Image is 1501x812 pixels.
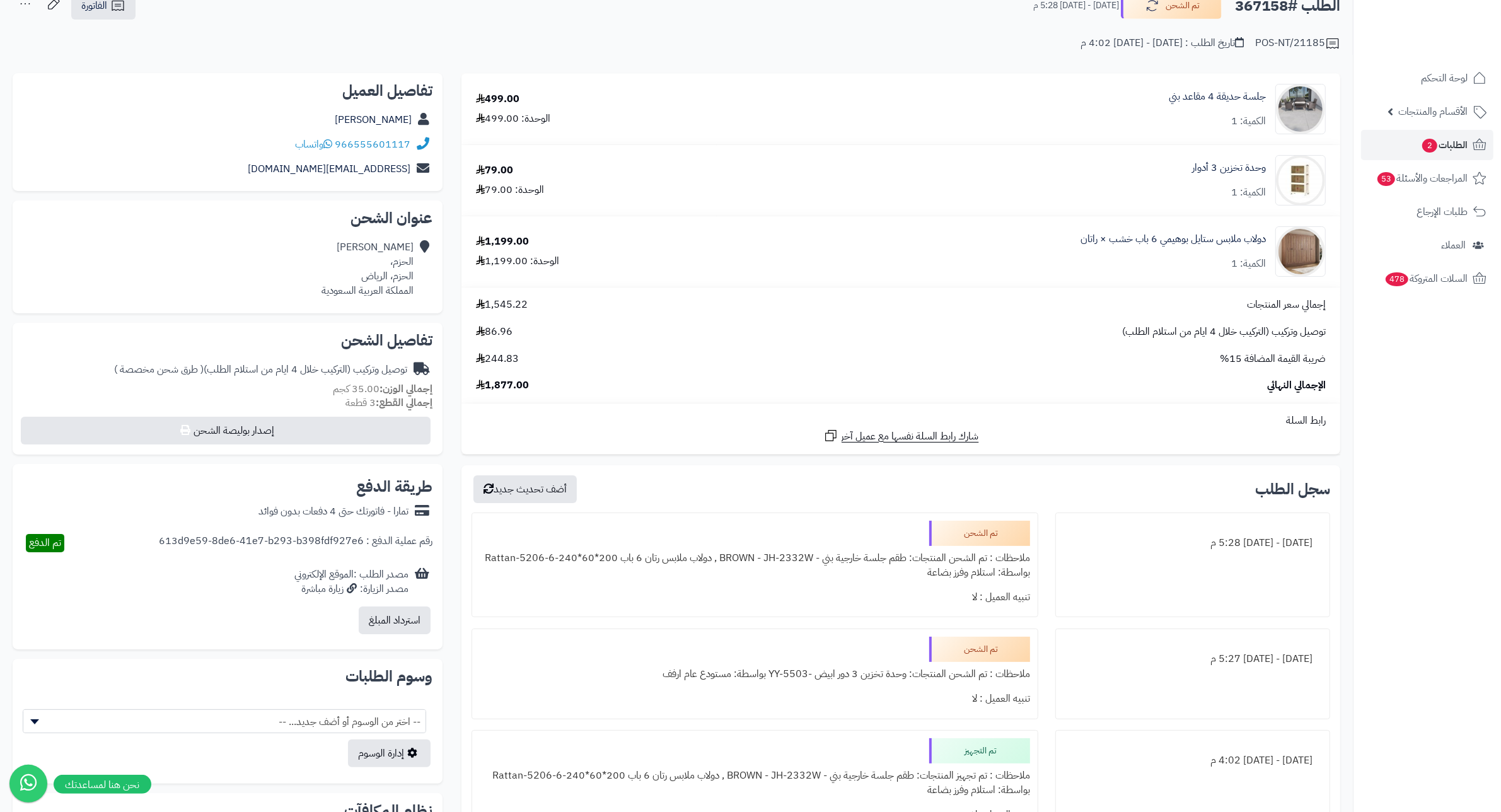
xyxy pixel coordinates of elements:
div: ملاحظات : تم الشحن المنتجات: وحدة تخزين 3 دور ابيض -YY-5503 بواسطة: مستودع عام ارفف [480,662,1030,687]
a: جلسة حديقة 4 مقاعد بني [1169,90,1266,104]
a: العملاء [1361,230,1493,260]
div: POS-NT/21185 [1255,36,1340,51]
div: توصيل وتركيب (التركيب خلال 4 ايام من استلام الطلب) [114,362,407,377]
h2: عنوان الشحن [23,211,432,226]
span: الإجمالي النهائي [1267,378,1326,393]
div: [PERSON_NAME] الحزم، الحزم، الرياض المملكة العربية السعودية [322,240,414,298]
span: 86.96 [476,325,513,339]
div: رابط السلة [467,414,1335,428]
span: 244.83 [476,352,519,366]
span: ( طرق شحن مخصصة ) [114,362,204,377]
a: إدارة الوسوم [348,739,431,767]
span: المراجعات والأسئلة [1376,170,1468,187]
button: أضف تحديث جديد [473,475,577,503]
span: تم الدفع [29,535,61,550]
h3: سجل الطلب [1255,482,1330,497]
div: تم التجهيز [929,738,1030,763]
div: مصدر الزيارة: زيارة مباشرة [294,582,409,596]
div: تمارا - فاتورتك حتى 4 دفعات بدون فوائد [258,504,409,519]
a: واتساب [295,137,332,152]
span: 2 [1422,139,1437,153]
span: العملاء [1441,236,1466,254]
a: دولاب ملابس ستايل بوهيمي 6 باب خشب × راتان [1081,232,1266,246]
div: [DATE] - [DATE] 4:02 م [1063,748,1322,773]
span: لوحة التحكم [1421,69,1468,87]
div: تم الشحن [929,521,1030,546]
div: الوحدة: 499.00 [476,112,550,126]
span: 478 [1386,272,1408,286]
div: رقم عملية الدفع : 613d9e59-8de6-41e7-b293-b398fdf927e6 [159,534,432,552]
small: 3 قطعة [345,395,432,410]
div: تنبيه العميل : لا [480,687,1030,711]
div: 1,199.00 [476,235,529,249]
div: الكمية: 1 [1231,257,1266,271]
div: 499.00 [476,92,519,107]
div: [DATE] - [DATE] 5:28 م [1063,531,1322,555]
a: طلبات الإرجاع [1361,197,1493,227]
a: [EMAIL_ADDRESS][DOMAIN_NAME] [248,161,410,177]
strong: إجمالي الوزن: [380,381,432,397]
h2: تفاصيل الشحن [23,333,432,348]
a: شارك رابط السلة نفسها مع عميل آخر [823,428,979,444]
a: المراجعات والأسئلة53 [1361,163,1493,194]
strong: إجمالي القطع: [376,395,432,410]
span: 1,877.00 [476,378,529,393]
a: 966555601117 [335,137,410,152]
h2: تفاصيل العميل [23,83,432,98]
small: 35.00 كجم [333,381,432,397]
a: [PERSON_NAME] [335,112,412,127]
div: [DATE] - [DATE] 5:27 م [1063,647,1322,671]
img: logo-2.png [1415,35,1489,62]
span: السلات المتروكة [1384,270,1468,287]
a: الطلبات2 [1361,130,1493,160]
a: السلات المتروكة478 [1361,264,1493,294]
button: إصدار بوليصة الشحن [21,417,431,444]
span: 1,545.22 [476,298,528,312]
span: إجمالي سعر المنتجات [1247,298,1326,312]
a: لوحة التحكم [1361,63,1493,93]
h2: طريقة الدفع [356,479,432,494]
span: الطلبات [1421,136,1468,154]
img: 1749982072-1-90x90.jpg [1276,226,1325,277]
button: استرداد المبلغ [359,606,431,634]
span: ضريبة القيمة المضافة 15% [1220,352,1326,366]
div: الوحدة: 1,199.00 [476,254,559,269]
div: ملاحظات : تم تجهيز المنتجات: طقم جلسة خارجية بني - BROWN - JH-2332W , دولاب ملابس رتان 6 باب 200*... [480,763,1030,803]
div: 79.00 [476,163,513,178]
a: وحدة تخزين 3 أدوار [1192,161,1266,175]
div: تم الشحن [929,637,1030,662]
h2: وسوم الطلبات [23,669,432,684]
span: -- اختر من الوسوم أو أضف جديد... -- [23,709,426,733]
img: 1754462250-110119010015-90x90.jpg [1276,84,1325,134]
img: 1738071812-110107010066-90x90.jpg [1276,155,1325,206]
div: تنبيه العميل : لا [480,585,1030,610]
span: الأقسام والمنتجات [1398,103,1468,120]
span: طلبات الإرجاع [1417,203,1468,221]
span: 53 [1377,172,1395,186]
div: تاريخ الطلب : [DATE] - [DATE] 4:02 م [1081,36,1244,50]
div: ملاحظات : تم الشحن المنتجات: طقم جلسة خارجية بني - BROWN - JH-2332W , دولاب ملابس رتان 6 باب 200*... [480,546,1030,585]
span: شارك رابط السلة نفسها مع عميل آخر [842,429,979,444]
div: مصدر الطلب :الموقع الإلكتروني [294,567,409,596]
div: الكمية: 1 [1231,114,1266,129]
span: توصيل وتركيب (التركيب خلال 4 ايام من استلام الطلب) [1122,325,1326,339]
div: الكمية: 1 [1231,185,1266,200]
span: -- اختر من الوسوم أو أضف جديد... -- [23,710,426,734]
div: الوحدة: 79.00 [476,183,544,197]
